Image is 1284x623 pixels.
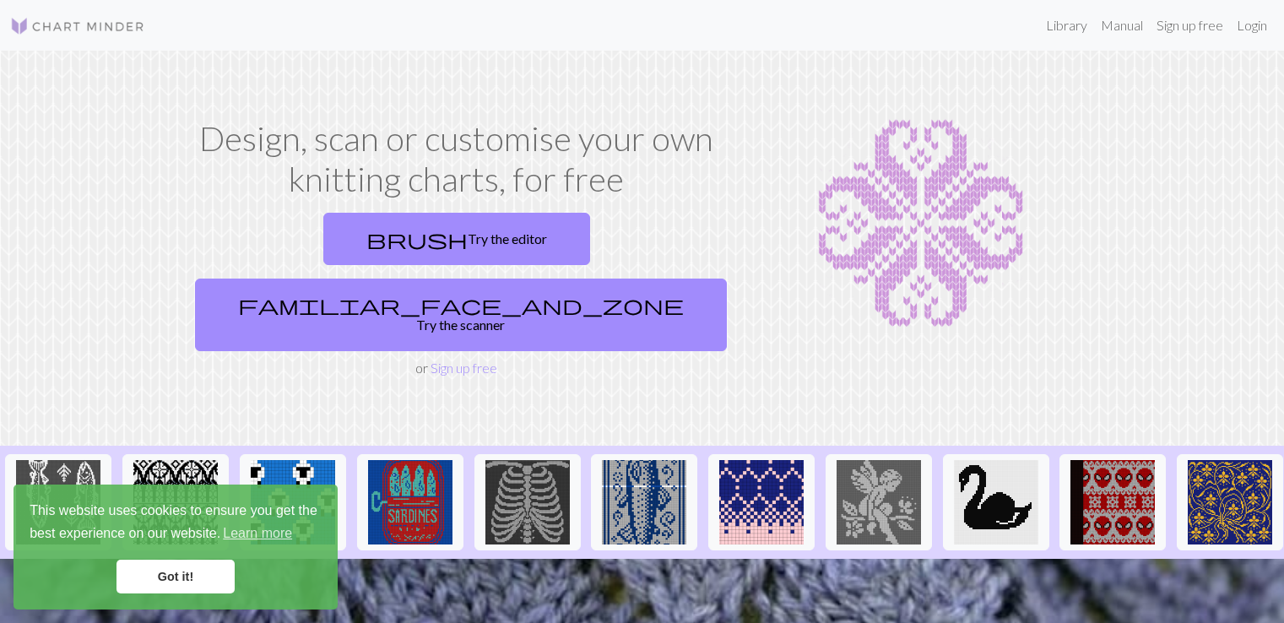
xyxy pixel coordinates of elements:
[1230,8,1274,42] a: Login
[368,460,452,544] img: Sardines in a can
[826,492,932,508] a: angel practice
[943,454,1049,550] button: IMG_0291.jpeg
[1039,8,1094,42] a: Library
[251,460,335,544] img: Sheep socks
[1059,492,1166,508] a: spiderfront.jpeg
[1177,492,1283,508] a: flower bandana
[943,492,1049,508] a: IMG_0291.jpeg
[116,560,235,593] a: dismiss cookie message
[719,460,804,544] img: Idee
[220,521,295,546] a: learn more about cookies
[474,454,581,550] button: New Piskel-1.png (2).png
[366,227,468,251] span: brush
[10,16,145,36] img: Logo
[240,454,346,550] button: Sheep socks
[591,454,697,550] button: fish prac
[188,206,725,378] div: or
[323,213,590,265] a: Try the editor
[708,492,815,508] a: Idee
[591,492,697,508] a: fish prac
[485,460,570,544] img: New Piskel-1.png (2).png
[133,460,218,544] img: tracery
[431,360,497,376] a: Sign up free
[357,492,463,508] a: Sardines in a can
[16,460,100,544] img: fishies :)
[1059,454,1166,550] button: spiderfront.jpeg
[1070,460,1155,544] img: spiderfront.jpeg
[1150,8,1230,42] a: Sign up free
[195,279,727,351] a: Try the scanner
[5,492,111,508] a: fishies :)
[5,454,111,550] button: fishies :)
[357,454,463,550] button: Sardines in a can
[122,454,229,550] button: tracery
[708,454,815,550] button: Idee
[14,485,338,609] div: cookieconsent
[30,501,322,546] span: This website uses cookies to ensure you get the best experience on our website.
[602,460,686,544] img: fish prac
[837,460,921,544] img: angel practice
[238,293,684,317] span: familiar_face_and_zone
[826,454,932,550] button: angel practice
[1188,460,1272,544] img: flower bandana
[745,118,1097,329] img: Chart example
[954,460,1038,544] img: IMG_0291.jpeg
[1177,454,1283,550] button: flower bandana
[1094,8,1150,42] a: Manual
[474,492,581,508] a: New Piskel-1.png (2).png
[188,118,725,199] h1: Design, scan or customise your own knitting charts, for free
